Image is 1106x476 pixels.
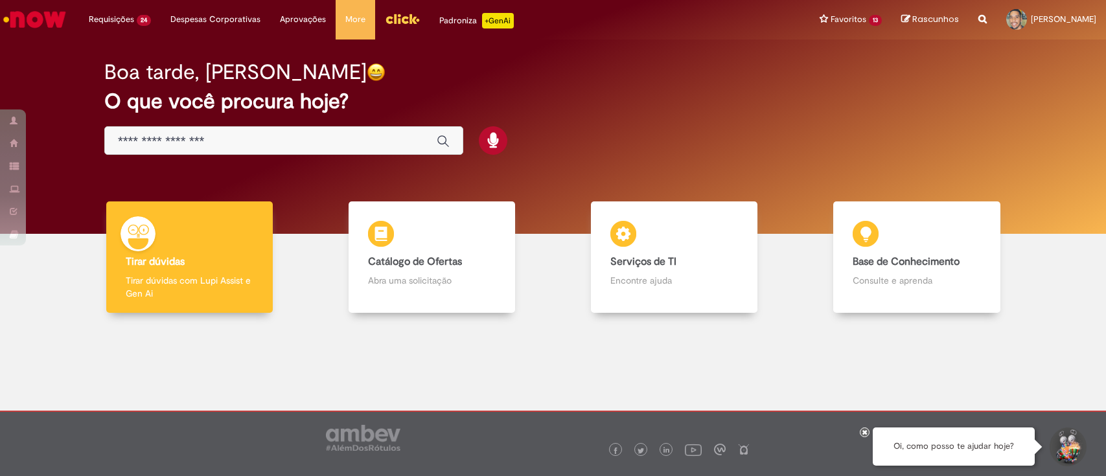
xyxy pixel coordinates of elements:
[104,61,367,84] h2: Boa tarde, [PERSON_NAME]
[368,274,496,287] p: Abra uma solicitação
[345,13,365,26] span: More
[1048,427,1087,466] button: Iniciar Conversa de Suporte
[853,274,980,287] p: Consulte e aprenda
[137,15,151,26] span: 24
[831,13,866,26] span: Favoritos
[663,447,670,455] img: logo_footer_linkedin.png
[873,427,1035,466] div: Oi, como posso te ajudar hoje?
[714,444,726,455] img: logo_footer_workplace.png
[68,201,310,313] a: Tirar dúvidas Tirar dúvidas com Lupi Assist e Gen Ai
[126,255,185,268] b: Tirar dúvidas
[610,274,738,287] p: Encontre ajuda
[310,201,553,313] a: Catálogo de Ofertas Abra uma solicitação
[104,90,1002,113] h2: O que você procura hoje?
[385,9,420,28] img: click_logo_yellow_360x200.png
[1031,14,1096,25] span: [PERSON_NAME]
[638,448,644,454] img: logo_footer_twitter.png
[126,274,253,300] p: Tirar dúvidas com Lupi Assist e Gen Ai
[912,13,959,25] span: Rascunhos
[439,13,514,28] div: Padroniza
[482,13,514,28] p: +GenAi
[869,15,882,26] span: 13
[1,6,68,32] img: ServiceNow
[853,255,960,268] b: Base de Conhecimento
[901,14,959,26] a: Rascunhos
[280,13,326,26] span: Aprovações
[685,441,702,458] img: logo_footer_youtube.png
[738,444,750,455] img: logo_footer_naosei.png
[367,63,386,82] img: happy-face.png
[610,255,676,268] b: Serviços de TI
[796,201,1038,313] a: Base de Conhecimento Consulte e aprenda
[612,448,619,454] img: logo_footer_facebook.png
[170,13,260,26] span: Despesas Corporativas
[89,13,134,26] span: Requisições
[553,201,796,313] a: Serviços de TI Encontre ajuda
[326,425,400,451] img: logo_footer_ambev_rotulo_gray.png
[368,255,462,268] b: Catálogo de Ofertas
